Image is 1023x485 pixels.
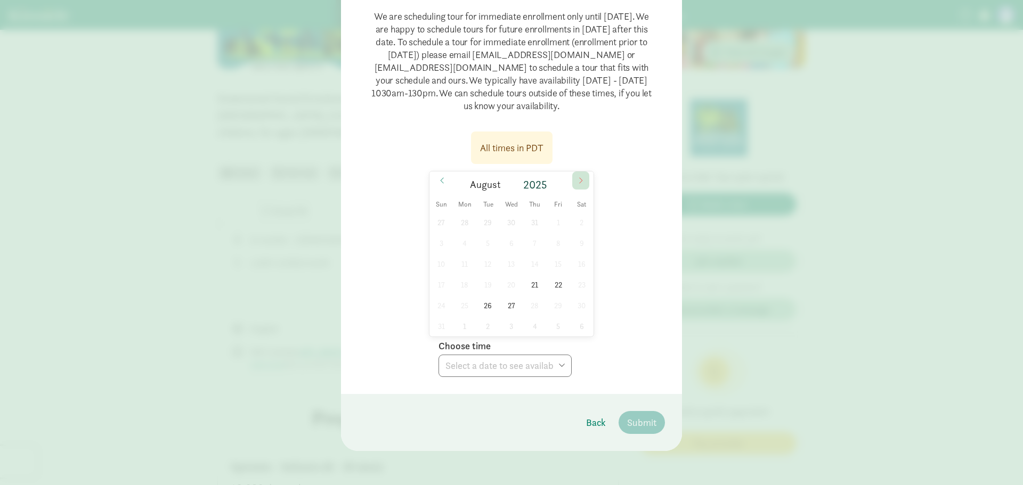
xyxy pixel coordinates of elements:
[578,411,614,434] button: Back
[627,415,656,430] span: Submit
[453,201,476,208] span: Mon
[547,201,570,208] span: Fri
[476,201,500,208] span: Tue
[523,201,547,208] span: Thu
[501,295,522,316] span: August 27, 2025
[477,295,498,316] span: August 26, 2025
[548,274,569,295] span: August 22, 2025
[429,201,453,208] span: Sun
[500,201,523,208] span: Wed
[524,274,545,295] span: August 21, 2025
[470,180,501,190] span: August
[619,411,665,434] button: Submit
[570,201,594,208] span: Sat
[586,415,606,430] span: Back
[480,141,543,155] div: All times in PDT
[358,2,665,121] p: We are scheduling tour for immediate enrollment only until [DATE]. We are happy to schedule tours...
[439,340,491,352] label: Choose time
